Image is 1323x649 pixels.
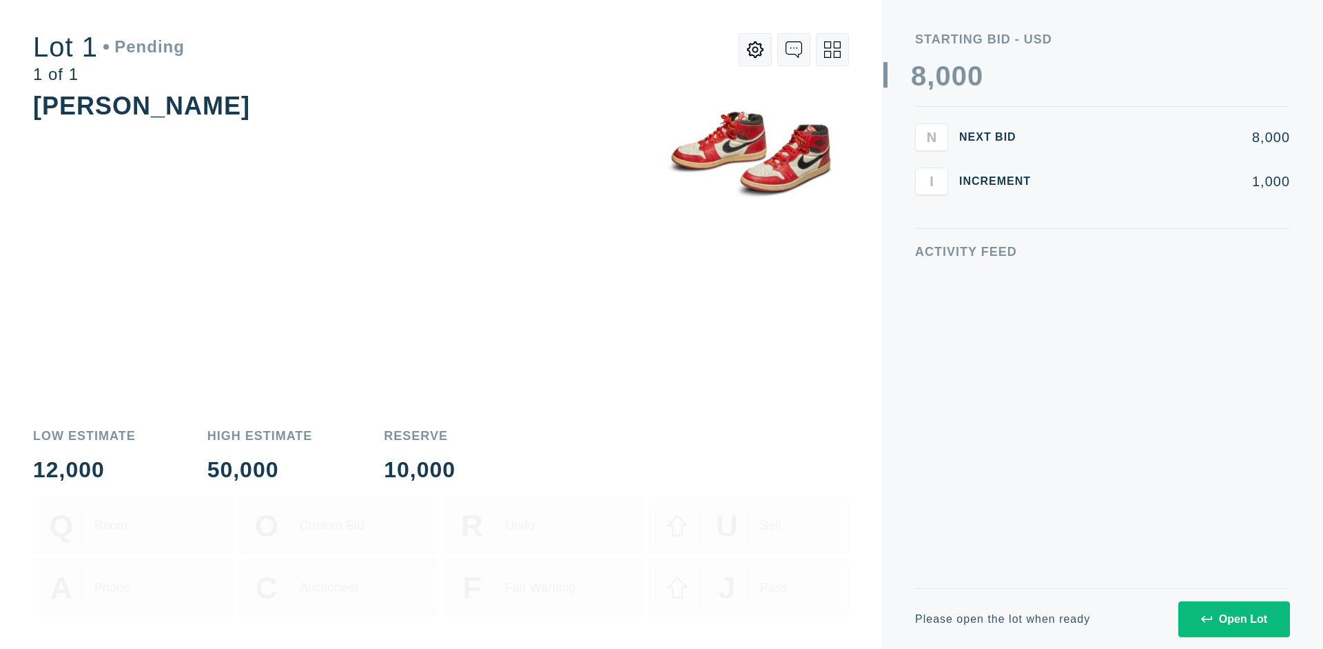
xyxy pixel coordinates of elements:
span: N [927,129,936,145]
button: I [915,168,948,195]
div: Next Bid [959,132,1042,143]
div: 0 [952,62,967,90]
div: , [927,62,935,338]
div: 50,000 [207,459,313,481]
div: Please open the lot when ready [915,614,1090,625]
div: 1,000 [1053,174,1290,188]
div: 0 [967,62,983,90]
div: 12,000 [33,459,136,481]
div: Reserve [384,430,455,442]
div: Pending [103,39,185,55]
div: 8,000 [1053,130,1290,144]
div: Increment [959,176,1042,187]
div: Lot 1 [33,33,185,61]
div: 0 [935,62,951,90]
div: 8 [911,62,927,90]
div: High Estimate [207,430,313,442]
div: [PERSON_NAME] [33,92,250,120]
div: Open Lot [1201,613,1267,626]
button: N [915,123,948,151]
div: 10,000 [384,459,455,481]
span: I [930,173,934,189]
div: 1 of 1 [33,66,185,83]
button: Open Lot [1178,601,1290,637]
div: Low Estimate [33,430,136,442]
div: Activity Feed [915,246,1290,258]
div: Starting Bid - USD [915,33,1290,46]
